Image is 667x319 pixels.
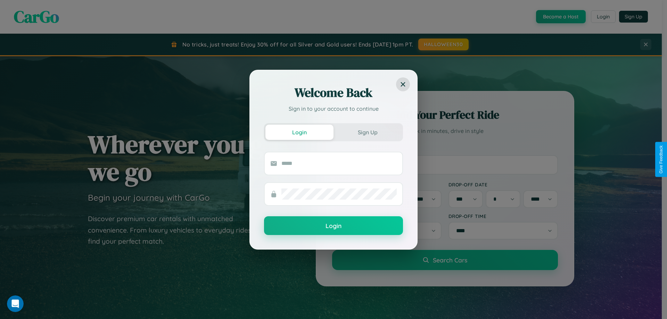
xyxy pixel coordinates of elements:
[265,125,333,140] button: Login
[264,104,403,113] p: Sign in to your account to continue
[333,125,402,140] button: Sign Up
[7,295,24,312] iframe: Intercom live chat
[659,145,664,174] div: Give Feedback
[264,84,403,101] h2: Welcome Back
[264,216,403,235] button: Login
